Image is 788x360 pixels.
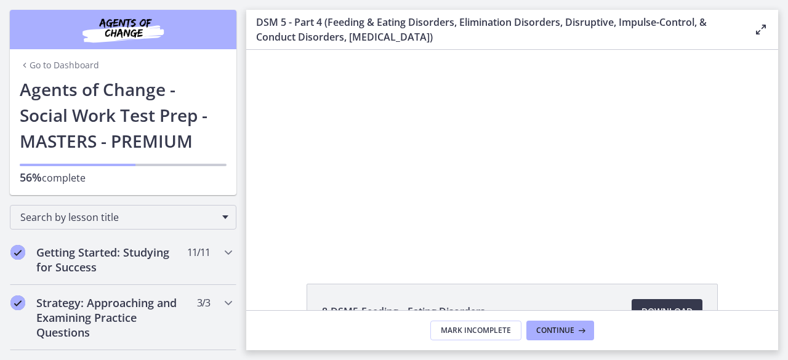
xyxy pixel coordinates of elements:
[246,50,778,255] iframe: Video Lesson
[187,245,210,260] span: 11 / 11
[10,245,25,260] i: Completed
[20,76,227,154] h1: Agents of Change - Social Work Test Prep - MASTERS - PREMIUM
[20,170,227,185] p: complete
[526,321,594,340] button: Continue
[430,321,521,340] button: Mark Incomplete
[10,205,236,230] div: Search by lesson title
[536,326,574,335] span: Continue
[20,59,99,71] a: Go to Dashboard
[632,299,702,324] a: Download
[20,210,216,224] span: Search by lesson title
[36,245,187,274] h2: Getting Started: Studying for Success
[441,326,511,335] span: Mark Incomplete
[49,15,197,44] img: Agents of Change
[322,304,485,319] span: 8-DSM5-Feeding _ Eating Disorders
[10,295,25,310] i: Completed
[197,295,210,310] span: 3 / 3
[36,295,187,340] h2: Strategy: Approaching and Examining Practice Questions
[641,304,693,319] span: Download
[256,15,734,44] h3: DSM 5 - Part 4 (Feeding & Eating Disorders, Elimination Disorders, Disruptive, Impulse-Control, &...
[20,170,42,185] span: 56%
